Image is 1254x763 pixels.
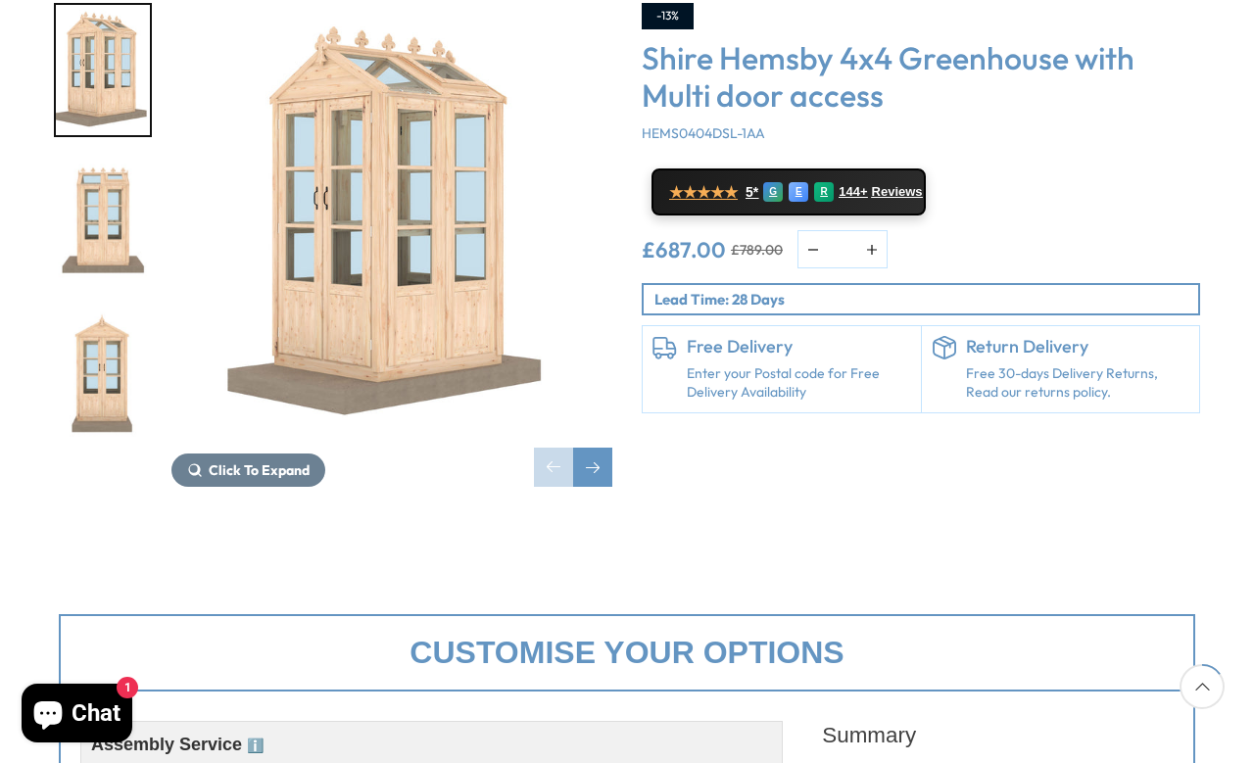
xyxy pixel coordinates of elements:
p: Lead Time: 28 Days [654,289,1198,310]
inbox-online-store-chat: Shopify online store chat [16,684,138,747]
div: Next slide [573,448,612,487]
span: ★★★★★ [669,183,738,202]
div: G [763,182,783,202]
div: 2 / 7 [54,157,152,291]
a: ★★★★★ 5* G E R 144+ Reviews [651,168,926,215]
span: 144+ [839,184,867,200]
img: Hemsby4x3RenderWhite1_9fb92add-2b8b-42b7-90ea-ffc8203cb818_200x200.jpg [56,5,150,135]
ins: £687.00 [642,239,726,261]
div: 3 / 7 [54,310,152,444]
div: 1 / 7 [54,3,152,137]
h3: Shire Hemsby 4x4 Greenhouse with Multi door access [642,39,1200,115]
button: Click To Expand [171,453,325,487]
span: HEMS0404DSL-1AA [642,124,765,142]
div: Summary [822,711,1174,759]
span: Reviews [872,184,923,200]
div: E [789,182,808,202]
a: Enter your Postal code for Free Delivery Availability [687,364,911,403]
div: R [814,182,834,202]
img: Hemsby4x3RenderWhite3_8a5fff7c-58bd-483b-8321-2eaee61a84b6_200x200.jpg [56,311,150,442]
img: Shire Hemsby 4x4 Greenhouse with Multi door access - Best Shed [171,3,612,444]
h6: Return Delivery [966,336,1190,358]
span: Assembly Service [91,735,264,754]
h6: Free Delivery [687,336,911,358]
del: £789.00 [731,243,783,257]
span: Click To Expand [209,461,310,479]
div: -13% [642,3,694,29]
div: 1 / 7 [171,3,612,487]
div: Customise your options [59,614,1195,691]
div: Previous slide [534,448,573,487]
p: Free 30-days Delivery Returns, Read our returns policy. [966,364,1190,403]
span: ℹ️ [247,738,264,753]
img: Hemsby4x3RenderWhite2_d66b2d4f-2b58-4ca1-82e6-4993c3c5da66_200x200.jpg [56,159,150,289]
